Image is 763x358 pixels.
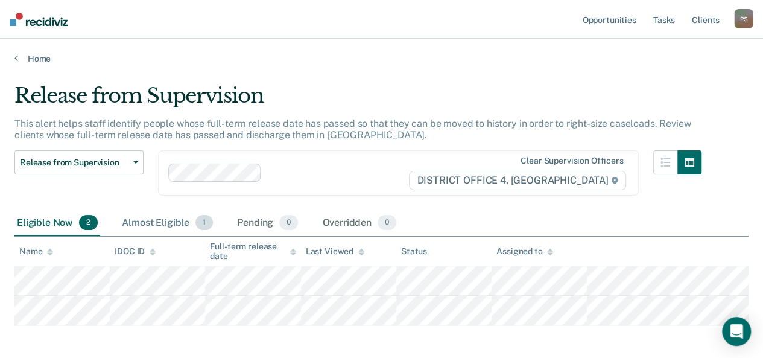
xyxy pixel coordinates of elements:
[521,156,623,166] div: Clear supervision officers
[115,246,156,257] div: IDOC ID
[14,210,100,237] div: Eligible Now2
[235,210,300,237] div: Pending0
[409,171,625,190] span: DISTRICT OFFICE 4, [GEOGRAPHIC_DATA]
[14,53,749,64] a: Home
[14,150,144,174] button: Release from Supervision
[320,210,399,237] div: Overridden0
[279,215,298,231] span: 0
[10,13,68,26] img: Recidiviz
[14,83,701,118] div: Release from Supervision
[496,246,553,257] div: Assigned to
[195,215,213,231] span: 1
[79,215,98,231] span: 2
[306,246,364,257] div: Last Viewed
[20,158,128,168] span: Release from Supervision
[734,9,753,28] div: P S
[722,317,751,346] div: Open Intercom Messenger
[119,210,215,237] div: Almost Eligible1
[14,118,691,141] p: This alert helps staff identify people whose full-term release date has passed so that they can b...
[401,246,427,257] div: Status
[734,9,753,28] button: PS
[378,215,396,231] span: 0
[210,241,296,262] div: Full-term release date
[19,246,53,257] div: Name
